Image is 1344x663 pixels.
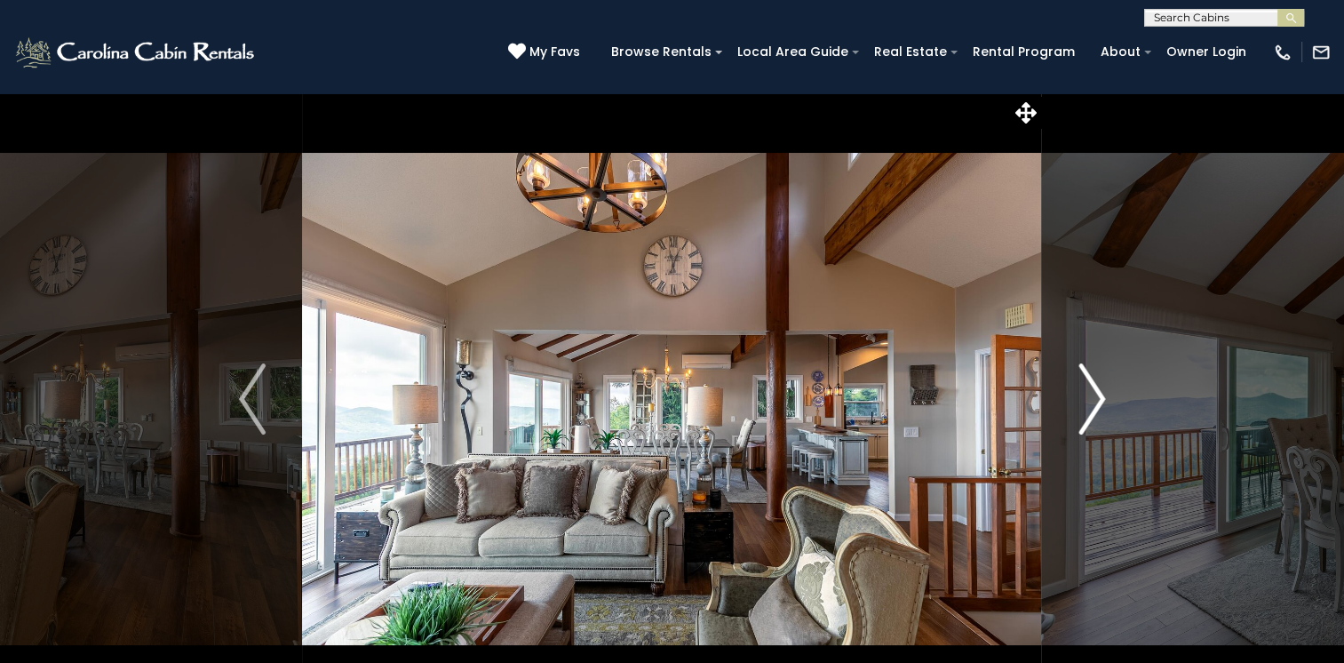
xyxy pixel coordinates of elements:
a: Browse Rentals [602,38,720,66]
img: White-1-2.png [13,35,259,70]
img: phone-regular-white.png [1273,43,1292,62]
a: Rental Program [964,38,1084,66]
img: arrow [239,363,266,435]
span: My Favs [529,43,580,61]
a: About [1092,38,1149,66]
img: mail-regular-white.png [1311,43,1331,62]
a: Owner Login [1157,38,1255,66]
a: Real Estate [865,38,956,66]
a: My Favs [508,43,585,62]
a: Local Area Guide [728,38,857,66]
img: arrow [1078,363,1105,435]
